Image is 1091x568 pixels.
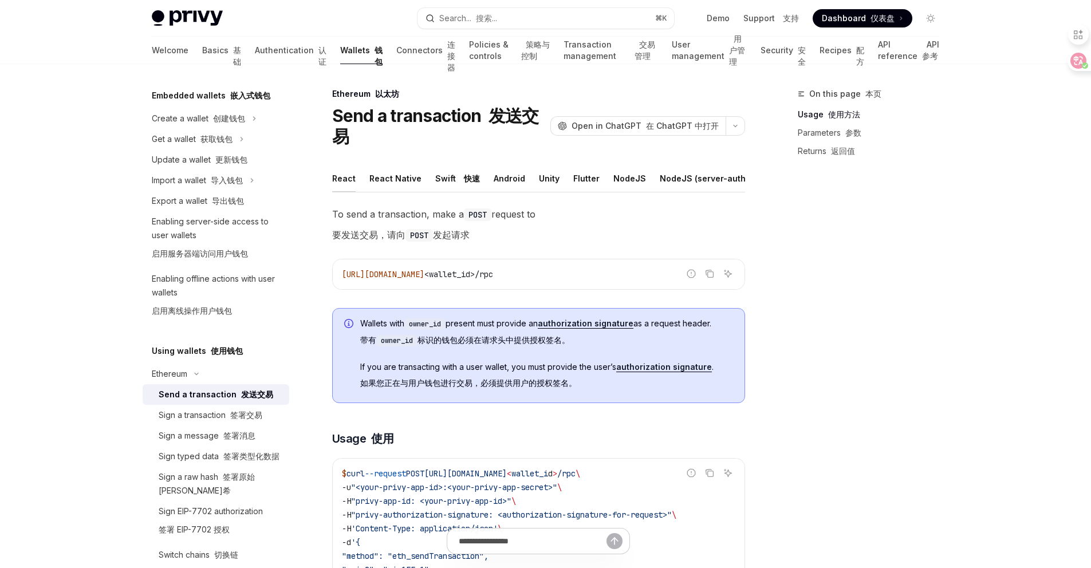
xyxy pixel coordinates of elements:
a: Welcome [152,37,188,64]
button: NodeJS [613,165,646,192]
button: Copy the contents from the code block [702,466,717,480]
a: Basics 基础 [202,37,241,64]
a: Send a transaction 发送交易 [143,384,289,405]
div: Sign typed data [159,449,279,463]
a: Dashboard 仪表盘 [813,9,912,27]
span: --request [365,468,406,479]
button: Toggle Create a wallet section [143,108,289,129]
font: 连接器 [447,40,455,72]
a: Recipes 配方 [820,37,864,64]
font: 启用离线操作用户钱包 [152,306,232,315]
font: 交易管理 [635,40,655,61]
button: Open search [418,8,674,29]
span: POST [406,468,424,479]
span: > [553,468,557,479]
font: 带有 标识的钱包必须在请求头中提供授权签名。 [360,335,570,345]
span: < [507,468,511,479]
div: Ethereum [332,88,745,100]
font: 基础 [233,45,241,66]
button: Ask AI [720,266,735,281]
span: curl [346,468,365,479]
span: "privy-app-id: <your-privy-app-id>" [351,496,511,506]
font: 快速 [464,173,480,183]
svg: Info [344,319,356,330]
font: 发送交易 [332,105,539,147]
button: Report incorrect code [684,466,699,480]
font: API 参考 [922,40,939,61]
span: $ [342,468,346,479]
button: Toggle dark mode [921,9,940,27]
font: 导入钱包 [211,175,243,185]
a: Enabling server-side access to user wallets启用服务器端访问用户钱包 [143,211,289,269]
a: Switch chains 切换链 [143,545,289,565]
font: 获取钱包 [200,134,233,144]
div: Enabling offline actions with user wallets [152,272,282,322]
font: 认证 [318,45,326,66]
a: Policies & controls 策略与控制 [469,37,550,64]
button: Send message [606,533,623,549]
div: Switch chains [159,548,238,562]
div: Sign a message [159,429,255,443]
span: \ [498,523,502,534]
a: Returns 返回值 [798,142,949,160]
a: Support 支持 [743,13,799,24]
code: POST [405,229,433,242]
div: Send a transaction [159,388,273,401]
font: 参数 [845,128,861,137]
a: Transaction management 交易管理 [564,37,658,64]
button: Ask AI [720,466,735,480]
img: light logo [152,10,223,26]
span: Wallets with present must provide an as a request header. [360,318,733,351]
a: Sign EIP-7702 authorization签署 EIP-7702 授权 [143,501,289,545]
font: 搜索... [476,13,497,23]
font: 导出钱包 [212,196,244,206]
font: 钱包 [375,45,383,66]
button: Toggle Import a wallet section [143,170,289,191]
button: Swift 快速 [435,165,480,192]
span: \ [576,468,580,479]
a: authorization signature [616,362,712,372]
font: 签署交易 [230,410,262,420]
a: Parameters 参数 [798,124,949,142]
a: Sign a raw hash 签署原始[PERSON_NAME]希 [143,467,289,501]
div: Sign a transaction [159,408,262,422]
h5: Embedded wallets [152,89,270,102]
font: 创建钱包 [213,113,245,123]
a: Security 安全 [761,37,806,64]
a: Wallets 钱包 [340,37,383,64]
input: Ask a question... [459,528,606,554]
a: Sign a transaction 签署交易 [143,405,289,425]
font: 启用服务器端访问用户钱包 [152,249,248,258]
font: 返回值 [831,146,855,156]
div: Search... [439,11,497,25]
font: 要发送交易，请向 发起请求 [332,229,470,240]
span: -H [342,523,351,534]
span: "privy-authorization-signature: <authorization-signature-for-request>" [351,510,672,520]
div: Sign EIP-7702 authorization [159,504,263,541]
font: 发送交易 [241,389,273,399]
font: 嵌入式钱包 [230,90,270,100]
button: Toggle Ethereum section [143,364,289,384]
h5: Using wallets [152,344,243,358]
code: owner_id [404,318,446,330]
font: 使用方法 [828,109,860,119]
button: Flutter [573,165,600,192]
div: Get a wallet [152,132,233,146]
font: 签署类型化数据 [223,451,279,461]
div: Create a wallet [152,112,245,125]
code: POST [464,208,491,221]
font: 如果您正在与用户钱包进行交易，必须提供用户的授权签名。 [360,378,577,388]
font: 使用 [371,432,393,445]
font: 在 ChatGPT 中打开 [646,121,719,131]
span: wallet_i [511,468,548,479]
span: \ [511,496,516,506]
button: Copy the contents from the code block [702,266,717,281]
button: NodeJS (server-auth) NodeJS (服务器认证) [660,165,837,192]
a: Usage 使用方法 [798,105,949,124]
span: If you are transacting with a user wallet, you must provide the user’s . [360,361,733,393]
font: 用户管理 [729,34,745,66]
font: 支持 [783,13,799,23]
div: Update a wallet [152,153,247,167]
span: 'Content-Type: application/json' [351,523,498,534]
a: authorization signature [538,318,633,329]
